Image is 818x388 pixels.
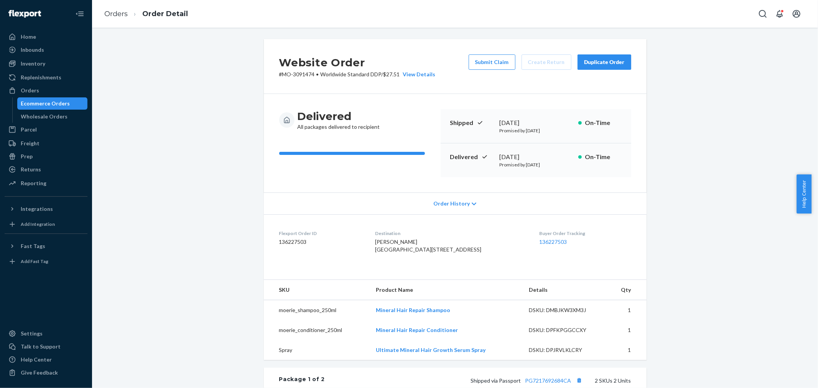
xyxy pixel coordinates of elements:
div: DSKU: DPFKPGGCCXY [529,326,601,334]
div: DSKU: DPJRVLKLCRY [529,346,601,354]
a: Inventory [5,58,87,70]
div: Package 1 of 2 [279,375,325,385]
a: Mineral Hair Repair Conditioner [376,327,458,333]
div: Inventory [21,60,45,67]
ol: breadcrumbs [98,3,194,25]
div: Talk to Support [21,343,61,350]
span: Shipped via Passport [471,377,584,384]
td: moerie_shampoo_250ml [264,300,370,321]
div: Replenishments [21,74,61,81]
button: Create Return [522,54,571,70]
button: Open account menu [789,6,804,21]
a: Talk to Support [5,340,87,353]
a: Wholesale Orders [17,110,88,123]
p: On-Time [585,153,622,161]
a: Replenishments [5,71,87,84]
div: Reporting [21,179,46,187]
div: Inbounds [21,46,44,54]
div: Orders [21,87,39,94]
div: Integrations [21,205,53,213]
a: Parcel [5,123,87,136]
div: Fast Tags [21,242,45,250]
td: moerie_conditioner_250ml [264,320,370,340]
button: Fast Tags [5,240,87,252]
p: Promised by [DATE] [500,161,572,168]
div: Parcel [21,126,37,133]
div: Ecommerce Orders [21,100,70,107]
p: # MO-3091474 / $27.51 [279,71,436,78]
button: View Details [400,71,436,78]
a: Mineral Hair Repair Shampoo [376,307,451,313]
td: Spray [264,340,370,360]
a: 136227503 [539,238,567,245]
button: Duplicate Order [578,54,631,70]
span: Order History [433,200,470,207]
div: 2 SKUs 2 Units [325,375,631,385]
div: Add Fast Tag [21,258,48,265]
div: Duplicate Order [584,58,625,66]
div: Home [21,33,36,41]
div: Settings [21,330,43,337]
p: On-Time [585,118,622,127]
a: Inbounds [5,44,87,56]
a: Ecommerce Orders [17,97,88,110]
button: Help Center [797,174,811,214]
img: Flexport logo [8,10,41,18]
td: 1 [607,300,647,321]
button: Copy tracking number [574,375,584,385]
th: Product Name [370,280,523,300]
div: Prep [21,153,33,160]
a: Reporting [5,177,87,189]
button: Integrations [5,203,87,215]
div: DSKU: DMBJKW3XM3J [529,306,601,314]
div: Add Integration [21,221,55,227]
p: Promised by [DATE] [500,127,572,134]
p: Shipped [450,118,494,127]
div: All packages delivered to recipient [298,109,380,131]
a: Settings [5,327,87,340]
dd: 136227503 [279,238,363,246]
p: Delivered [450,153,494,161]
a: PG7217692684CA [525,377,571,384]
th: Details [523,280,607,300]
div: Give Feedback [21,369,58,376]
td: 1 [607,340,647,360]
dt: Buyer Order Tracking [539,230,631,237]
dt: Destination [375,230,527,237]
h2: Website Order [279,54,436,71]
span: [PERSON_NAME] [GEOGRAPHIC_DATA][STREET_ADDRESS] [375,238,481,253]
div: Wholesale Orders [21,113,68,120]
span: Worldwide Standard DDP [321,71,382,77]
a: Order Detail [142,10,188,18]
span: • [316,71,319,77]
a: Orders [5,84,87,97]
th: Qty [607,280,647,300]
td: 1 [607,320,647,340]
button: Submit Claim [469,54,515,70]
div: Freight [21,140,40,147]
div: [DATE] [500,153,572,161]
div: Help Center [21,356,52,363]
a: Orders [104,10,128,18]
a: Home [5,31,87,43]
button: Close Navigation [72,6,87,21]
button: Open Search Box [755,6,770,21]
a: Ultimate Mineral Hair Growth Serum Spray [376,347,486,353]
a: Add Fast Tag [5,255,87,268]
a: Add Integration [5,218,87,230]
a: Freight [5,137,87,150]
th: SKU [264,280,370,300]
button: Give Feedback [5,367,87,379]
a: Prep [5,150,87,163]
a: Help Center [5,353,87,366]
div: [DATE] [500,118,572,127]
dt: Flexport Order ID [279,230,363,237]
button: Open notifications [772,6,787,21]
div: Returns [21,166,41,173]
a: Returns [5,163,87,176]
h3: Delivered [298,109,380,123]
